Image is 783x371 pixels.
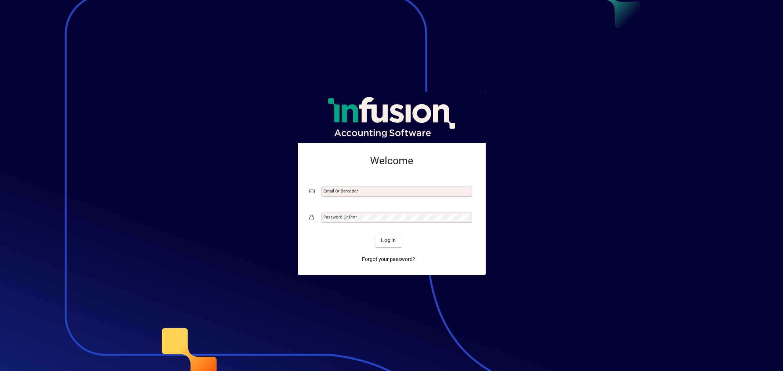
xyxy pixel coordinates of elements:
[381,236,396,244] span: Login
[323,214,355,220] mat-label: Password or Pin
[309,155,474,167] h2: Welcome
[362,256,415,263] span: Forgot your password?
[375,234,402,247] button: Login
[323,188,356,194] mat-label: Email or Barcode
[359,253,418,266] a: Forgot your password?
